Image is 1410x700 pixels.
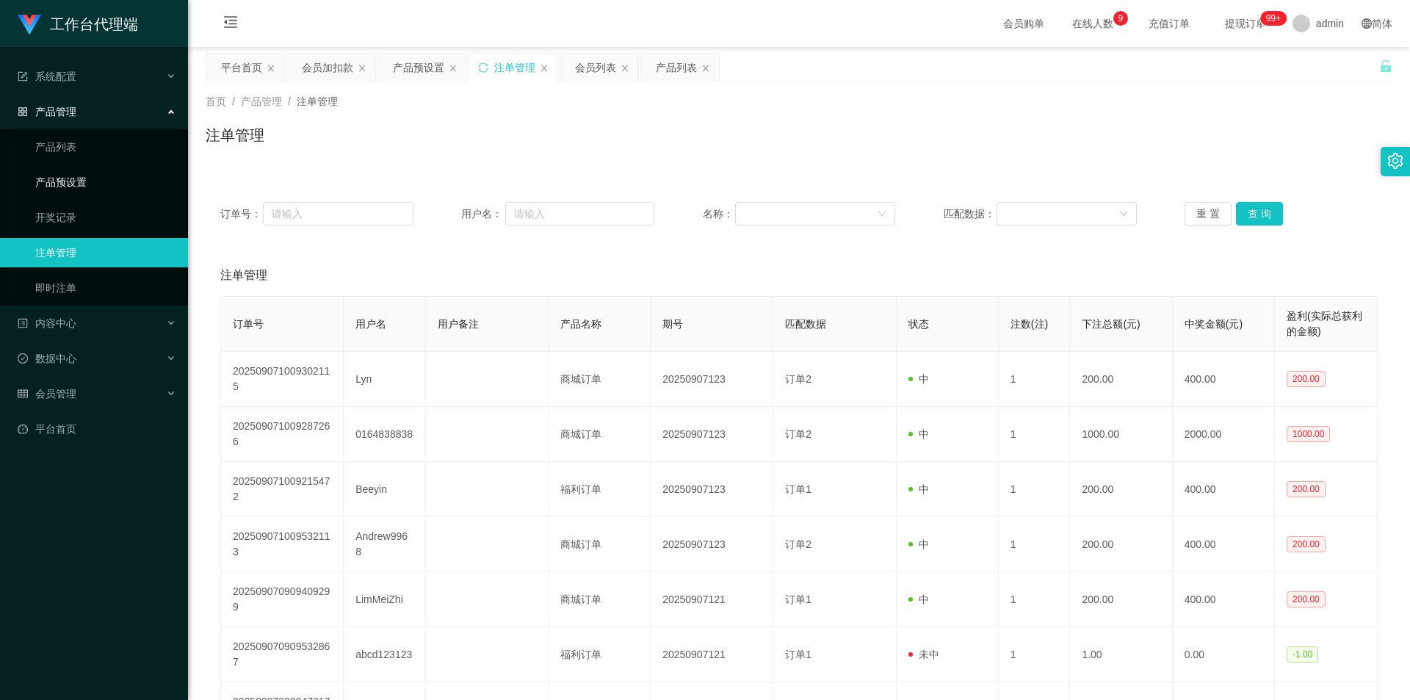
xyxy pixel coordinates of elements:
i: 图标: appstore-o [18,107,28,117]
td: 202509071009532113 [221,517,344,572]
span: 下注总额(元) [1082,318,1140,330]
td: 20250907123 [651,407,773,462]
img: logo.9652507e.png [18,15,41,35]
i: 图标: close [701,64,710,73]
div: 产品列表 [656,54,697,82]
a: 产品列表 [35,132,176,162]
span: 名称： [703,206,735,222]
span: 200.00 [1287,371,1326,387]
span: 200.00 [1287,481,1326,497]
i: 图标: profile [18,318,28,328]
i: 图标: table [18,389,28,399]
span: 订单号： [220,206,263,222]
span: 订单1 [785,483,811,495]
span: 注数(注) [1010,318,1048,330]
span: 产品管理 [18,106,76,118]
span: 充值订单 [1141,18,1197,29]
span: 产品管理 [241,95,282,107]
td: 1 [999,572,1071,627]
td: 200.00 [1070,517,1172,572]
td: 1 [999,407,1071,462]
td: 商城订单 [549,517,651,572]
td: Andrew9968 [344,517,425,572]
span: 订单2 [785,373,811,385]
td: 400.00 [1173,517,1275,572]
span: / [288,95,291,107]
input: 请输入 [505,202,654,225]
a: 注单管理 [35,238,176,267]
td: 福利订单 [549,462,651,517]
td: 1 [999,462,1071,517]
a: 产品预设置 [35,167,176,197]
div: 注单管理 [494,54,535,82]
span: 中奖金额(元) [1185,318,1243,330]
td: 202509071009287266 [221,407,344,462]
i: 图标: close [540,64,549,73]
td: 0164838838 [344,407,425,462]
i: 图标: menu-fold [206,1,256,48]
span: 订单2 [785,538,811,550]
span: 订单2 [785,428,811,440]
i: 图标: close [449,64,458,73]
span: 用户备注 [438,318,479,330]
span: 订单1 [785,649,811,660]
span: 提现订单 [1218,18,1273,29]
i: 图标: global [1362,18,1372,29]
td: LimMeiZhi [344,572,425,627]
span: 未中 [908,649,939,660]
i: 图标: setting [1387,153,1403,169]
td: 400.00 [1173,572,1275,627]
span: 用户名 [355,318,386,330]
td: 200.00 [1070,572,1172,627]
span: 200.00 [1287,536,1326,552]
span: 状态 [908,318,929,330]
div: 平台首页 [221,54,262,82]
td: 1000.00 [1070,407,1172,462]
span: 产品名称 [560,318,601,330]
td: 1 [999,352,1071,407]
td: 20250907121 [651,627,773,682]
span: 200.00 [1287,591,1326,607]
span: 会员管理 [18,388,76,400]
td: 商城订单 [549,572,651,627]
span: 匹配数据 [785,318,826,330]
i: 图标: form [18,71,28,82]
span: 数据中心 [18,353,76,364]
td: 20250907121 [651,572,773,627]
button: 重 置 [1185,202,1232,225]
td: abcd123123 [344,627,425,682]
td: 202509070909409299 [221,572,344,627]
span: 在线人数 [1065,18,1121,29]
i: 图标: down [1119,209,1128,220]
td: 202509071009302115 [221,352,344,407]
td: 1 [999,517,1071,572]
td: 商城订单 [549,352,651,407]
i: 图标: close [621,64,629,73]
span: 订单1 [785,593,811,605]
span: 注单管理 [220,267,267,284]
span: 系统配置 [18,71,76,82]
td: 商城订单 [549,407,651,462]
a: 即时注单 [35,273,176,303]
a: 工作台代理端 [18,18,138,29]
i: 图标: close [358,64,366,73]
td: 20250907123 [651,462,773,517]
td: 400.00 [1173,352,1275,407]
span: 用户名： [461,206,505,222]
i: 图标: unlock [1379,59,1392,73]
i: 图标: sync [478,62,488,73]
td: 202509071009215472 [221,462,344,517]
td: 400.00 [1173,462,1275,517]
td: 20250907123 [651,352,773,407]
div: 会员加扣款 [302,54,353,82]
td: 福利订单 [549,627,651,682]
td: Lyn [344,352,425,407]
span: 内容中心 [18,317,76,329]
td: 1.00 [1070,627,1172,682]
span: -1.00 [1287,646,1318,663]
span: 中 [908,593,929,605]
td: 200.00 [1070,462,1172,517]
span: 中 [908,538,929,550]
div: 产品预设置 [393,54,444,82]
span: 中 [908,483,929,495]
